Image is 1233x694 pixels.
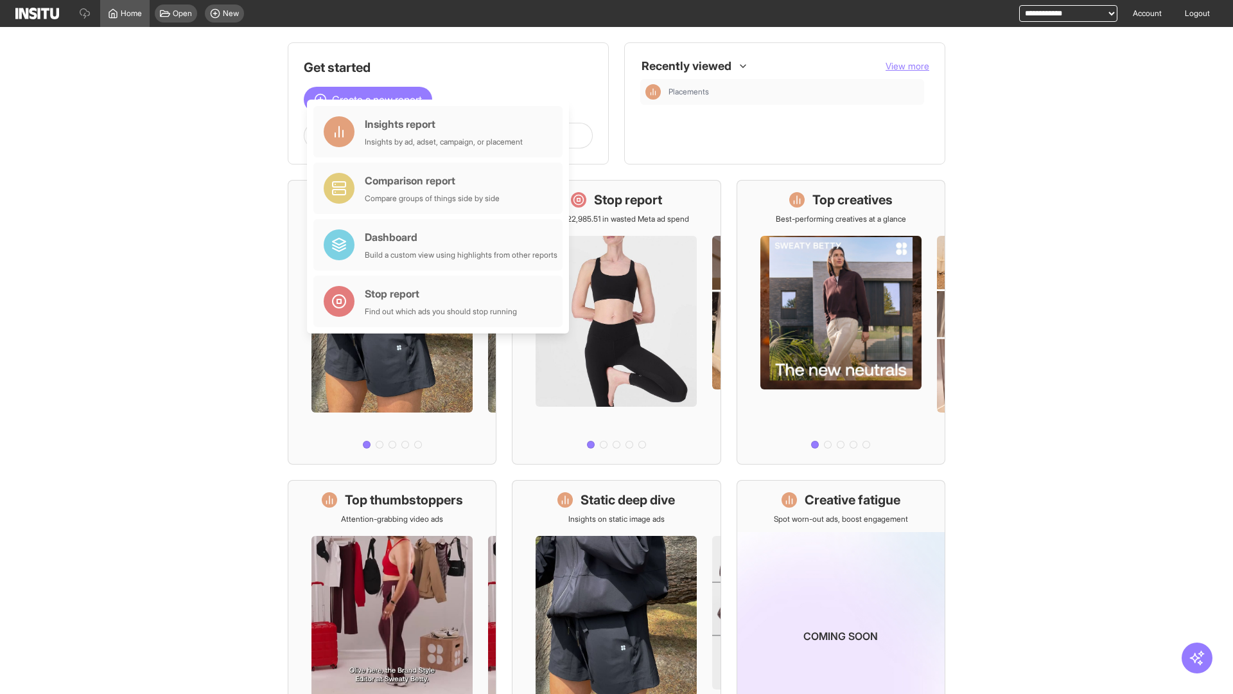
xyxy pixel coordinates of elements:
[304,58,593,76] h1: Get started
[594,191,662,209] h1: Stop report
[669,87,919,97] span: Placements
[645,84,661,100] div: Insights
[365,250,557,260] div: Build a custom view using highlights from other reports
[365,286,517,301] div: Stop report
[332,92,422,107] span: Create a new report
[776,214,906,224] p: Best-performing creatives at a glance
[544,214,689,224] p: Save £22,985.51 in wasted Meta ad spend
[341,514,443,524] p: Attention-grabbing video ads
[15,8,59,19] img: Logo
[886,60,929,71] span: View more
[365,173,500,188] div: Comparison report
[568,514,665,524] p: Insights on static image ads
[173,8,192,19] span: Open
[669,87,709,97] span: Placements
[886,60,929,73] button: View more
[345,491,463,509] h1: Top thumbstoppers
[121,8,142,19] span: Home
[304,87,432,112] button: Create a new report
[288,180,496,465] a: What's live nowSee all active ads instantly
[365,307,517,317] div: Find out which ads you should stop running
[737,180,945,465] a: Top creativesBest-performing creatives at a glance
[223,8,239,19] span: New
[365,116,523,132] div: Insights report
[512,180,721,465] a: Stop reportSave £22,985.51 in wasted Meta ad spend
[812,191,893,209] h1: Top creatives
[365,193,500,204] div: Compare groups of things side by side
[365,229,557,245] div: Dashboard
[581,491,675,509] h1: Static deep dive
[365,137,523,147] div: Insights by ad, adset, campaign, or placement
